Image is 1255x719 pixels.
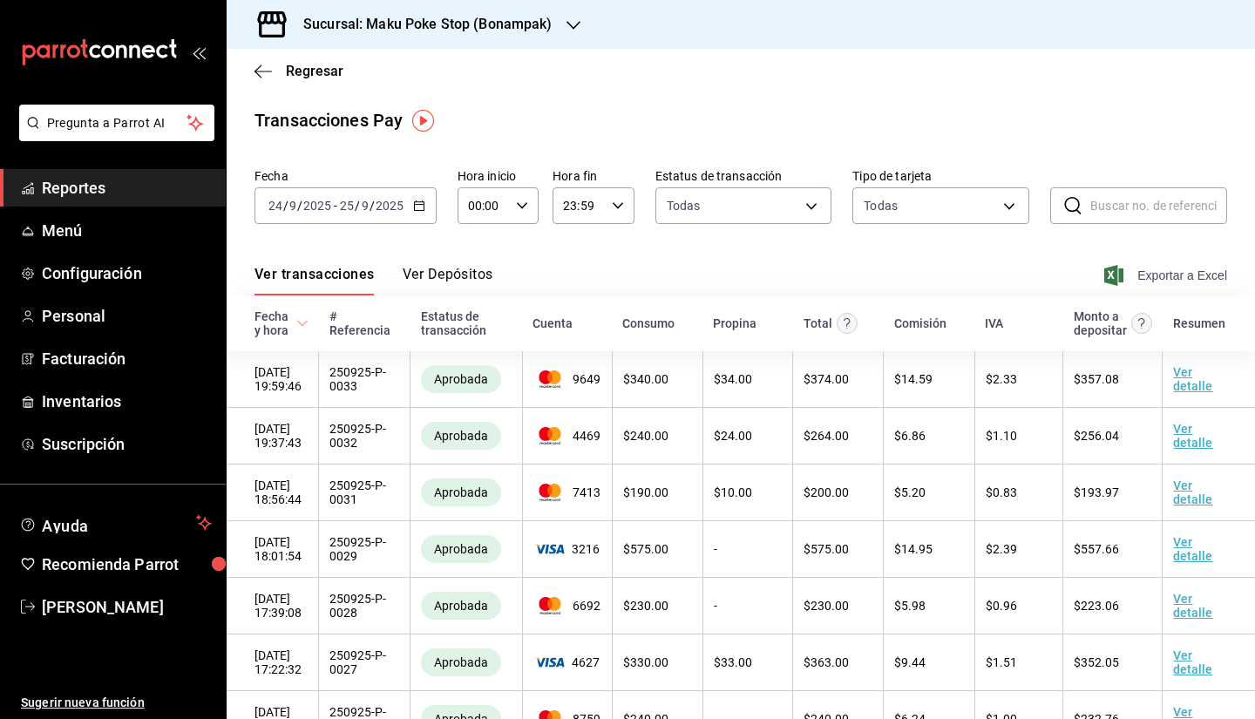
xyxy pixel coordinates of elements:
[623,599,668,613] span: $ 230.00
[894,372,933,386] span: $ 14.59
[421,422,501,450] div: Transacciones cobradas de manera exitosa.
[421,535,501,563] div: Transacciones cobradas de manera exitosa.
[268,199,283,213] input: --
[19,105,214,141] button: Pregunta a Parrot AI
[421,365,501,393] div: Transacciones cobradas de manera exitosa.
[804,655,849,669] span: $ 363.00
[12,126,214,145] a: Pregunta a Parrot AI
[227,578,319,634] td: [DATE] 17:39:08
[894,542,933,556] span: $ 14.95
[427,429,495,443] span: Aprobada
[1074,542,1119,556] span: $ 557.66
[623,429,668,443] span: $ 240.00
[533,655,601,669] span: 4627
[42,347,212,370] span: Facturación
[702,578,792,634] td: -
[254,266,493,295] div: navigation tabs
[227,465,319,521] td: [DATE] 18:56:44
[864,197,898,214] div: Todas
[986,655,1017,669] span: $ 1.51
[985,316,1003,330] div: IVA
[254,266,375,295] button: Ver transacciones
[403,266,493,295] button: Ver Depósitos
[42,261,212,285] span: Configuración
[254,63,343,79] button: Regresar
[1173,592,1212,620] a: Ver detalle
[986,429,1017,443] span: $ 1.10
[47,114,187,132] span: Pregunta a Parrot AI
[1074,599,1119,613] span: $ 223.06
[1173,478,1212,506] a: Ver detalle
[553,170,634,182] label: Hora fin
[1074,485,1119,499] span: $ 193.97
[894,429,926,443] span: $ 6.86
[254,107,403,133] div: Transacciones Pay
[894,485,926,499] span: $ 5.20
[533,316,573,330] div: Cuenta
[986,372,1017,386] span: $ 2.33
[42,553,212,576] span: Recomienda Parrot
[42,432,212,456] span: Suscripción
[1074,372,1119,386] span: $ 357.08
[427,372,495,386] span: Aprobada
[361,199,370,213] input: --
[319,578,410,634] td: 250925-P-0028
[894,655,926,669] span: $ 9.44
[192,45,206,59] button: open_drawer_menu
[1173,535,1212,563] a: Ver detalle
[655,170,832,182] label: Estatus de transacción
[42,390,212,413] span: Inventarios
[837,313,858,334] svg: Este monto equivale al total pagado por el comensal antes de aplicar Comisión e IVA.
[319,465,410,521] td: 250925-P-0031
[533,484,601,501] span: 7413
[289,14,553,35] h3: Sucursal: Maku Poke Stop (Bonampak)
[375,199,404,213] input: ----
[427,655,495,669] span: Aprobada
[804,542,849,556] span: $ 575.00
[533,597,601,614] span: 6692
[458,170,539,182] label: Hora inicio
[1173,422,1212,450] a: Ver detalle
[329,309,400,337] div: # Referencia
[713,316,756,330] div: Propina
[533,427,601,444] span: 4469
[533,542,601,556] span: 3216
[1108,265,1227,286] button: Exportar a Excel
[427,542,495,556] span: Aprobada
[804,316,832,330] div: Total
[227,521,319,578] td: [DATE] 18:01:54
[421,478,501,506] div: Transacciones cobradas de manera exitosa.
[319,351,410,408] td: 250925-P-0033
[804,485,849,499] span: $ 200.00
[623,485,668,499] span: $ 190.00
[412,110,434,132] img: Tooltip marker
[986,485,1017,499] span: $ 0.83
[894,316,946,330] div: Comisión
[533,370,601,388] span: 9649
[714,372,752,386] span: $ 34.00
[702,521,792,578] td: -
[804,429,849,443] span: $ 264.00
[339,199,355,213] input: --
[714,429,752,443] span: $ 24.00
[1090,188,1227,223] input: Buscar no. de referencia
[623,655,668,669] span: $ 330.00
[714,485,752,499] span: $ 10.00
[319,634,410,691] td: 250925-P-0027
[42,304,212,328] span: Personal
[355,199,360,213] span: /
[986,599,1017,613] span: $ 0.96
[622,316,675,330] div: Consumo
[1074,429,1119,443] span: $ 256.04
[623,372,668,386] span: $ 340.00
[1074,655,1119,669] span: $ 352.05
[297,199,302,213] span: /
[254,309,309,337] span: Fecha y hora
[804,599,849,613] span: $ 230.00
[227,408,319,465] td: [DATE] 19:37:43
[623,542,668,556] span: $ 575.00
[319,521,410,578] td: 250925-P-0029
[804,372,849,386] span: $ 374.00
[421,592,501,620] div: Transacciones cobradas de manera exitosa.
